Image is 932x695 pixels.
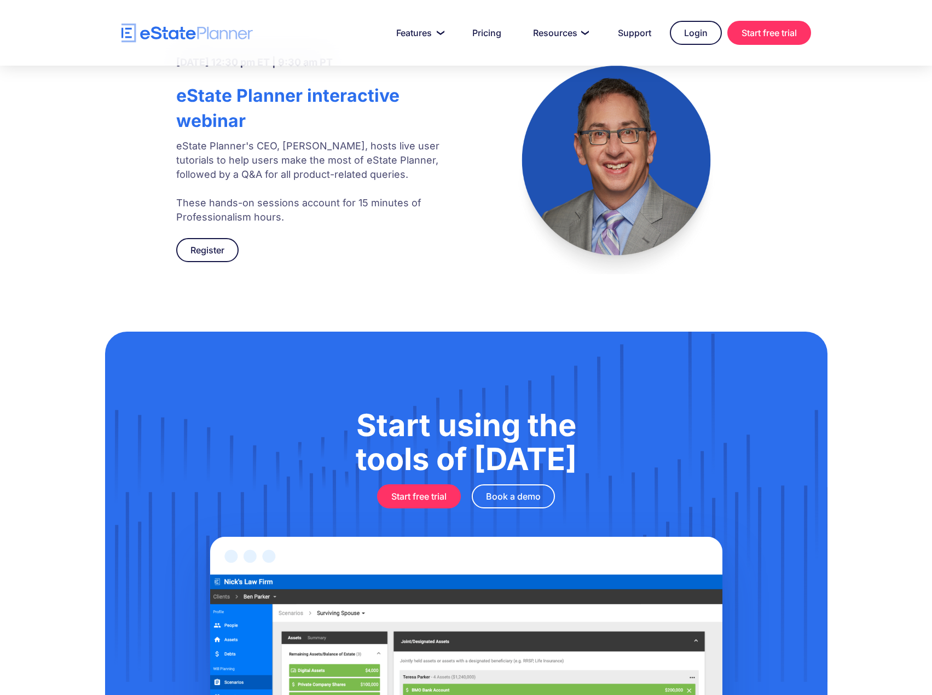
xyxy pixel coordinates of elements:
[383,22,454,44] a: Features
[160,408,773,476] h1: Start using the tools of [DATE]
[727,21,811,45] a: Start free trial
[176,238,239,262] a: Register
[176,139,449,224] p: eState Planner's CEO, [PERSON_NAME], hosts live user tutorials to help users make the most of eSt...
[377,484,461,508] a: Start free trial
[176,85,400,131] strong: eState Planner interactive webinar
[670,21,722,45] a: Login
[520,22,599,44] a: Resources
[459,22,514,44] a: Pricing
[472,484,555,508] a: Book a demo
[605,22,664,44] a: Support
[121,24,253,43] a: home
